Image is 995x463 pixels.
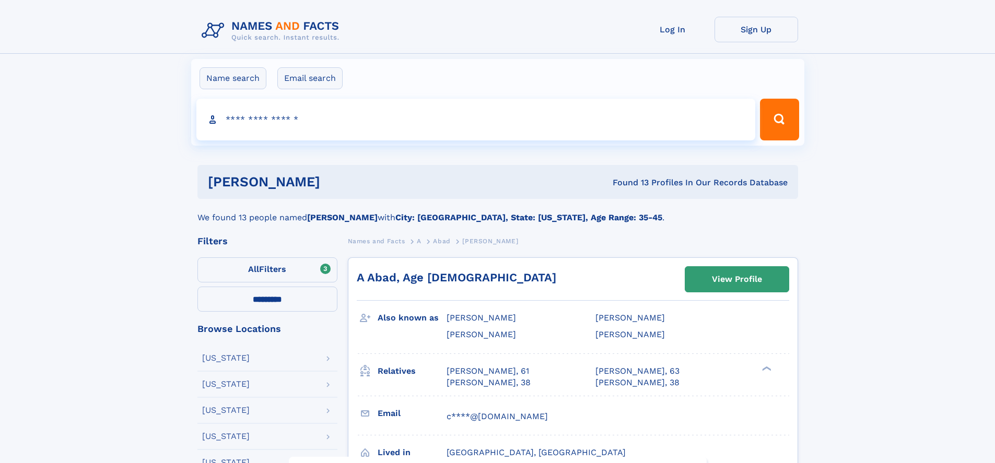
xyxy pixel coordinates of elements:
[447,447,626,457] span: [GEOGRAPHIC_DATA], [GEOGRAPHIC_DATA]
[197,236,337,246] div: Filters
[447,313,516,323] span: [PERSON_NAME]
[202,432,250,441] div: [US_STATE]
[357,271,556,284] a: A Abad, Age [DEMOGRAPHIC_DATA]
[197,257,337,282] label: Filters
[447,329,516,339] span: [PERSON_NAME]
[197,199,798,224] div: We found 13 people named with .
[378,362,447,380] h3: Relatives
[202,380,250,388] div: [US_STATE]
[348,234,405,247] a: Names and Facts
[197,324,337,334] div: Browse Locations
[595,313,665,323] span: [PERSON_NAME]
[433,238,450,245] span: Abad
[202,354,250,362] div: [US_STATE]
[378,405,447,422] h3: Email
[595,329,665,339] span: [PERSON_NAME]
[248,264,259,274] span: All
[631,17,715,42] a: Log In
[417,234,422,247] a: A
[447,365,529,377] a: [PERSON_NAME], 61
[417,238,422,245] span: A
[759,365,772,372] div: ❯
[378,444,447,461] h3: Lived in
[447,377,531,388] a: [PERSON_NAME], 38
[197,17,348,45] img: Logo Names and Facts
[433,234,450,247] a: Abad
[685,267,789,292] a: View Profile
[200,67,266,89] label: Name search
[760,99,799,140] button: Search Button
[208,175,466,188] h1: [PERSON_NAME]
[712,267,762,291] div: View Profile
[202,406,250,414] div: [US_STATE]
[595,377,680,388] a: [PERSON_NAME], 38
[595,365,680,377] a: [PERSON_NAME], 63
[277,67,343,89] label: Email search
[462,238,518,245] span: [PERSON_NAME]
[378,309,447,327] h3: Also known as
[395,212,662,222] b: City: [GEOGRAPHIC_DATA], State: [US_STATE], Age Range: 35-45
[466,177,788,188] div: Found 13 Profiles In Our Records Database
[715,17,798,42] a: Sign Up
[196,99,756,140] input: search input
[307,212,378,222] b: [PERSON_NAME]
